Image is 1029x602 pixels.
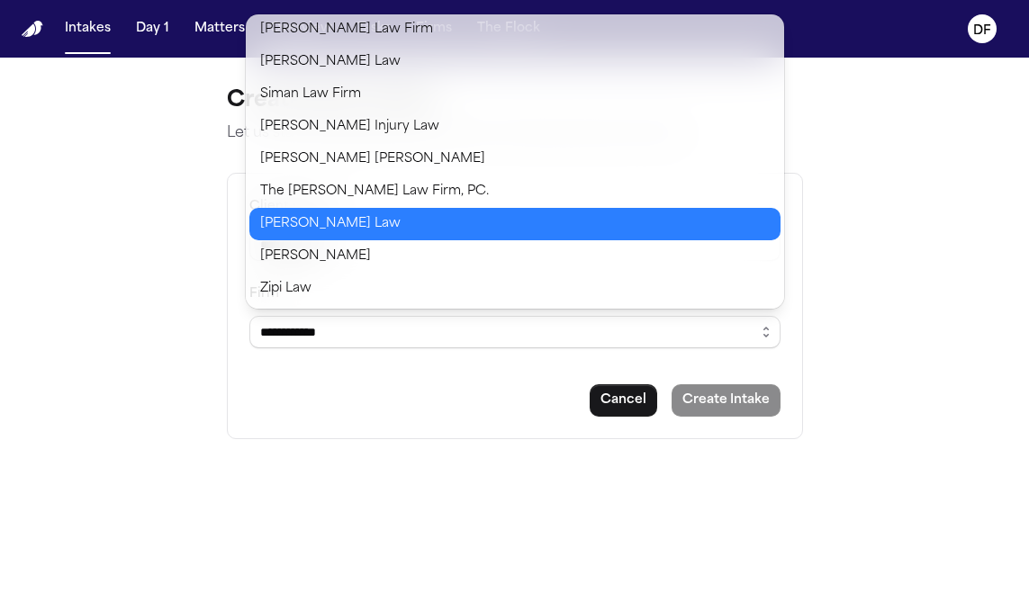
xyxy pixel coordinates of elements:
span: [PERSON_NAME] Law [260,51,401,73]
span: [PERSON_NAME] Law [260,213,401,235]
input: Select a firm [249,316,781,348]
span: [PERSON_NAME] [260,246,371,267]
span: [PERSON_NAME] [PERSON_NAME] [260,148,485,170]
span: The [PERSON_NAME] Law Firm, PC. [260,181,489,202]
span: [PERSON_NAME] Law Firm [260,19,433,40]
span: Zipi Law [260,278,311,300]
span: [PERSON_NAME] Injury Law [260,116,439,138]
span: Siman Law Firm [260,84,361,105]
